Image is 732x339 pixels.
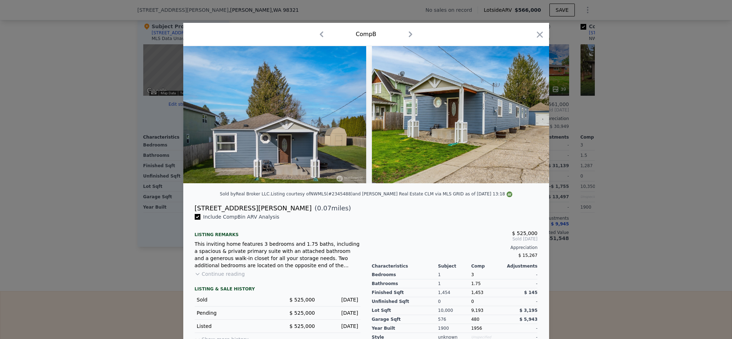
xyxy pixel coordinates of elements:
div: - [504,270,538,279]
span: 0.07 [317,204,332,212]
div: 1.75 [471,279,504,288]
span: $ 15,267 [518,253,537,258]
span: ( miles) [312,203,351,213]
div: Finished Sqft [372,288,438,297]
div: 1900 [438,324,471,333]
div: Listed [197,323,272,330]
div: LISTING & SALE HISTORY [195,286,360,293]
div: 1956 [471,324,504,333]
span: $ 525,000 [289,323,315,329]
div: This inviting home features 3 bedrooms and 1.75 baths, including a spacious & private primary sui... [195,240,360,269]
span: $ 5,943 [519,317,537,322]
div: Lot Sqft [372,306,438,315]
div: Comp [471,263,504,269]
span: 480 [471,317,479,322]
div: Listing courtesy of NWMLS (#2345488) and [PERSON_NAME] Real Estate CLM via MLS GRID as of [DATE] ... [271,191,512,196]
div: Subject [438,263,471,269]
div: Year Built [372,324,438,333]
div: 0 [438,297,471,306]
div: 1 [438,270,471,279]
span: 1,453 [471,290,483,295]
div: Sold by Real Broker LLC . [220,191,271,196]
div: Characteristics [372,263,438,269]
div: - [504,324,538,333]
div: Sold [197,296,272,303]
div: Bedrooms [372,270,438,279]
div: 576 [438,315,471,324]
div: - [504,297,538,306]
span: 3 [471,272,474,277]
span: $ 525,000 [289,297,315,303]
div: Garage Sqft [372,315,438,324]
div: Appreciation [372,245,538,250]
div: Unfinished Sqft [372,297,438,306]
img: NWMLS Logo [507,191,512,197]
span: $ 525,000 [289,310,315,316]
div: 10,000 [438,306,471,315]
div: [DATE] [321,296,358,303]
span: 0 [471,299,474,304]
span: $ 525,000 [512,230,537,236]
div: Bathrooms [372,279,438,288]
div: [DATE] [321,323,358,330]
div: 1 [438,279,471,288]
span: Include Comp B in ARV Analysis [200,214,282,220]
img: Property Img [372,46,578,183]
div: Comp B [356,30,377,39]
div: [DATE] [321,309,358,316]
img: Property Img [183,46,366,183]
button: Continue reading [195,270,245,278]
div: Pending [197,309,272,316]
span: $ 145 [524,290,538,295]
span: Sold [DATE] [372,236,538,242]
span: 9,193 [471,308,483,313]
div: 1,454 [438,288,471,297]
div: Listing remarks [195,226,360,238]
div: - [504,279,538,288]
span: $ 3,195 [519,308,537,313]
div: Adjustments [504,263,538,269]
div: [STREET_ADDRESS][PERSON_NAME] [195,203,312,213]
